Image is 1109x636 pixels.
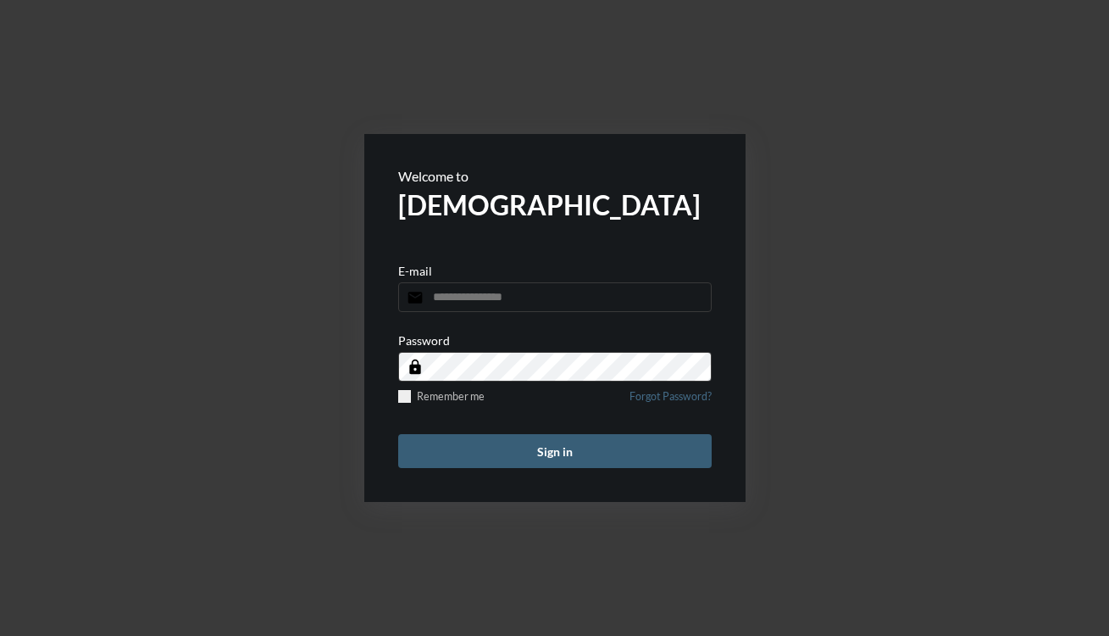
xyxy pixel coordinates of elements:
label: Remember me [398,390,485,403]
p: E-mail [398,264,432,278]
p: Welcome to [398,168,712,184]
p: Password [398,333,450,348]
button: Sign in [398,434,712,468]
h2: [DEMOGRAPHIC_DATA] [398,188,712,221]
a: Forgot Password? [629,390,712,413]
